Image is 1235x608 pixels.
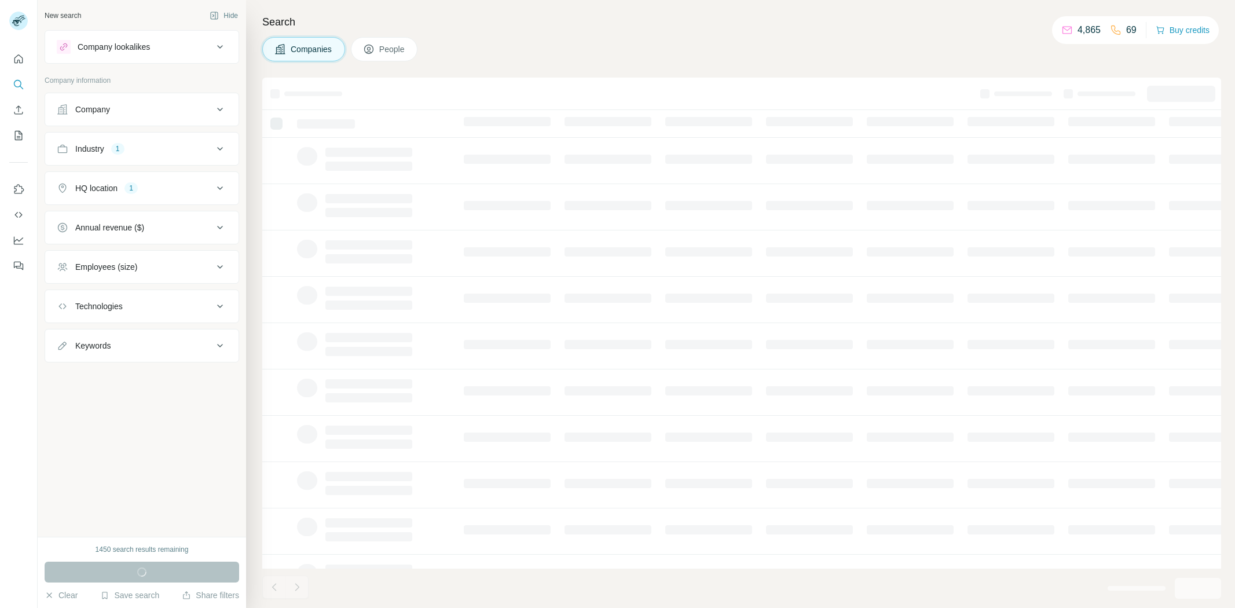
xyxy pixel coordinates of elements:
button: Use Surfe API [9,204,28,225]
div: HQ location [75,182,118,194]
button: HQ location1 [45,174,239,202]
button: Clear [45,589,78,601]
button: Buy credits [1156,22,1210,38]
div: Company [75,104,110,115]
div: Industry [75,143,104,155]
div: 1 [124,183,138,193]
h4: Search [262,14,1221,30]
button: Search [9,74,28,95]
button: Feedback [9,255,28,276]
button: Enrich CSV [9,100,28,120]
button: Employees (size) [45,253,239,281]
button: Save search [100,589,159,601]
button: Dashboard [9,230,28,251]
button: My lists [9,125,28,146]
div: Annual revenue ($) [75,222,144,233]
p: 69 [1126,23,1137,37]
div: Keywords [75,340,111,351]
span: People [379,43,406,55]
button: Share filters [182,589,239,601]
button: Company [45,96,239,123]
span: Companies [291,43,333,55]
button: Quick start [9,49,28,69]
button: Hide [201,7,246,24]
button: Company lookalikes [45,33,239,61]
div: 1450 search results remaining [96,544,189,555]
button: Industry1 [45,135,239,163]
div: 1 [111,144,124,154]
div: Company lookalikes [78,41,150,53]
button: Keywords [45,332,239,360]
button: Technologies [45,292,239,320]
button: Annual revenue ($) [45,214,239,241]
p: Company information [45,75,239,86]
div: Technologies [75,301,123,312]
div: New search [45,10,81,21]
div: Employees (size) [75,261,137,273]
p: 4,865 [1078,23,1101,37]
button: Use Surfe on LinkedIn [9,179,28,200]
